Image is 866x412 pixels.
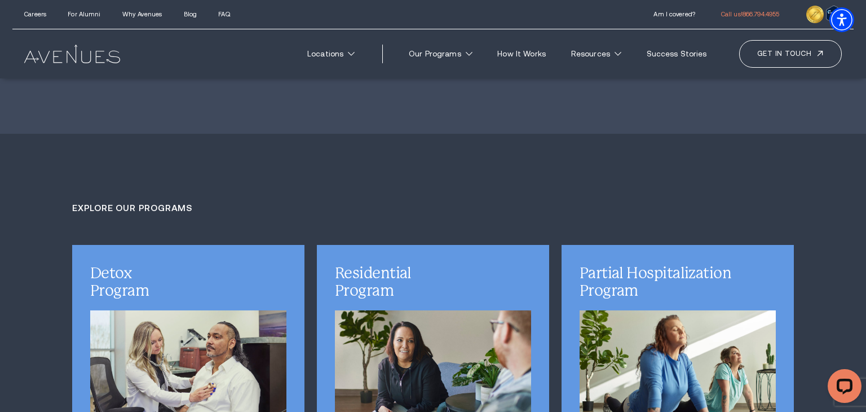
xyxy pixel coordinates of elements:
[562,43,631,64] a: Resources
[399,43,482,64] a: Our Programs
[298,43,364,64] a: Locations
[743,11,779,17] span: 866.794.4955
[184,11,197,17] a: Blog
[488,43,555,64] a: How It Works
[721,11,779,17] a: call 866.794.4955
[637,43,716,64] a: Success Stories
[653,11,695,17] a: Am I covered?
[72,203,193,213] a: EXPLORE OUR PROGRAMS
[68,11,100,17] a: For Alumni
[819,365,866,412] iframe: LiveChat chat widget
[24,11,46,17] a: Careers
[739,40,842,67] a: Get in touch
[122,11,162,17] a: Why Avenues
[829,7,854,32] div: Accessibility Menu
[218,11,229,17] a: FAQ
[806,6,823,23] img: clock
